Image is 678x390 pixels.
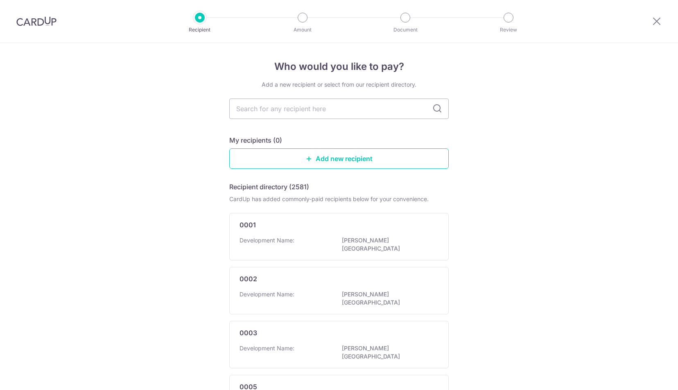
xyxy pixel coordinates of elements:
input: Search for any recipient here [229,99,449,119]
p: Document [375,26,436,34]
p: Development Name: [240,290,294,298]
h5: Recipient directory (2581) [229,182,309,192]
p: 0001 [240,220,256,230]
p: [PERSON_NAME][GEOGRAPHIC_DATA] [342,236,434,253]
div: CardUp has added commonly-paid recipients below for your convenience. [229,195,449,203]
p: Development Name: [240,236,294,244]
h5: My recipients (0) [229,135,282,145]
p: Recipient [169,26,230,34]
img: CardUp [16,16,56,26]
h4: Who would you like to pay? [229,59,449,74]
p: Development Name: [240,344,294,352]
p: 0003 [240,328,257,338]
p: 0002 [240,274,257,284]
p: [PERSON_NAME][GEOGRAPHIC_DATA] [342,290,434,307]
iframe: Opens a widget where you can find more information [626,365,670,386]
p: [PERSON_NAME][GEOGRAPHIC_DATA] [342,344,434,361]
p: Amount [272,26,333,34]
a: Add new recipient [229,148,449,169]
p: Review [478,26,539,34]
div: Add a new recipient or select from our recipient directory. [229,81,449,89]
